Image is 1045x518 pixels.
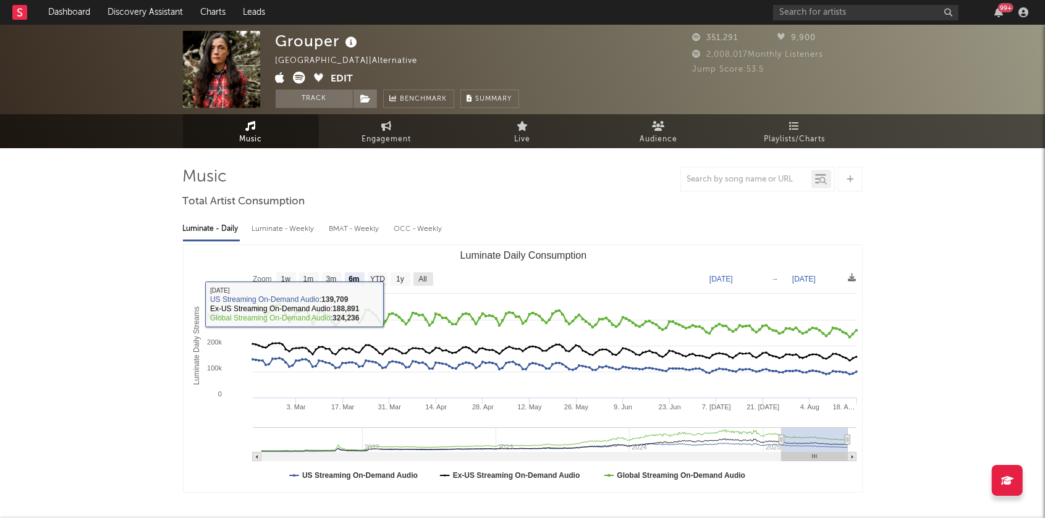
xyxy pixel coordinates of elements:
[349,275,359,284] text: 6m
[425,403,447,411] text: 14. Apr
[276,31,361,51] div: Grouper
[252,219,317,240] div: Luminate - Weekly
[452,471,580,480] text: Ex-US Streaming On-Demand Audio
[693,65,764,73] span: Jump Score: 53.5
[693,34,738,42] span: 351,291
[564,403,589,411] text: 26. May
[331,403,355,411] text: 17. Mar
[207,338,222,346] text: 200k
[709,275,733,283] text: [DATE]
[253,275,272,284] text: Zoom
[276,90,353,108] button: Track
[183,194,305,209] span: Total Artist Consumption
[693,51,824,59] span: 2,008,017 Monthly Listeners
[747,403,779,411] text: 21. [DATE]
[614,403,632,411] text: 9. Jun
[207,312,222,320] text: 300k
[239,132,262,147] span: Music
[681,175,811,185] input: Search by song name or URL
[184,245,863,492] svg: Luminate Daily Consumption
[773,5,958,20] input: Search for artists
[591,114,727,148] a: Audience
[396,275,404,284] text: 1y
[281,275,290,284] text: 1w
[517,403,542,411] text: 12. May
[331,72,353,87] button: Edit
[183,114,319,148] a: Music
[192,306,200,385] text: Luminate Daily Streams
[326,275,336,284] text: 3m
[302,471,418,480] text: US Streaming On-Demand Audio
[515,132,531,147] span: Live
[658,403,680,411] text: 23. Jun
[455,114,591,148] a: Live
[286,403,306,411] text: 3. Mar
[832,403,855,411] text: 18. A…
[460,90,519,108] button: Summary
[777,34,816,42] span: 9,900
[476,96,512,102] span: Summary
[472,403,494,411] text: 28. Apr
[800,403,819,411] text: 4. Aug
[727,114,863,148] a: Playlists/Charts
[362,132,412,147] span: Engagement
[771,275,779,283] text: →
[400,92,447,107] span: Benchmark
[460,250,586,261] text: Luminate Daily Consumption
[640,132,677,147] span: Audience
[418,275,426,284] text: All
[998,3,1013,12] div: 99 +
[394,219,444,240] div: OCC - Weekly
[329,219,382,240] div: BMAT - Weekly
[207,364,222,372] text: 100k
[319,114,455,148] a: Engagement
[183,219,240,240] div: Luminate - Daily
[276,54,432,69] div: [GEOGRAPHIC_DATA] | Alternative
[617,471,745,480] text: Global Streaming On-Demand Audio
[994,7,1003,17] button: 99+
[792,275,816,283] text: [DATE]
[764,132,825,147] span: Playlists/Charts
[218,390,221,398] text: 0
[303,275,313,284] text: 1m
[701,403,730,411] text: 7. [DATE]
[370,275,384,284] text: YTD
[378,403,401,411] text: 31. Mar
[383,90,454,108] a: Benchmark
